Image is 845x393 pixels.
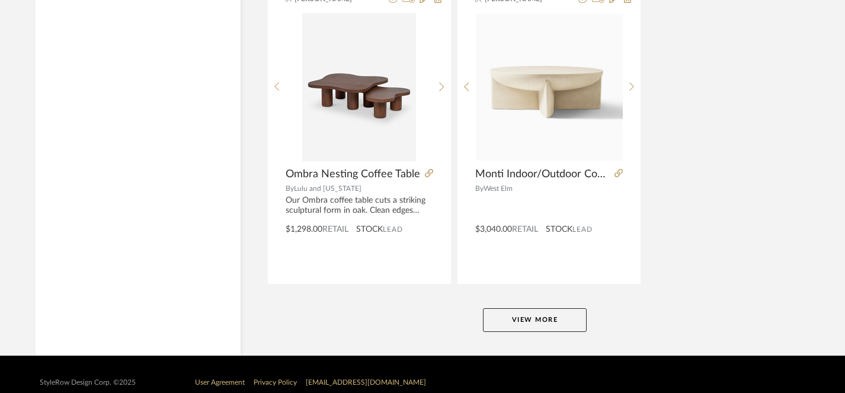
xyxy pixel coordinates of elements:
span: Ombra Nesting Coffee Table [286,168,420,181]
button: View More [483,308,587,332]
span: $1,298.00 [286,225,322,234]
div: StyleRow Design Corp. ©2025 [40,378,136,387]
span: Retail [322,225,348,234]
span: Lead [383,225,403,234]
span: Lulu and [US_STATE] [294,185,361,192]
span: Retail [512,225,538,234]
img: Monti Indoor/Outdoor Coffee Table (30"–40") [476,14,623,161]
img: Ombra Nesting Coffee Table [302,13,416,161]
div: Our Ombra coffee table cuts a striking sculptural form in oak. Clean edges bring a crisp impact t... [286,196,433,216]
span: STOCK [356,223,383,236]
span: By [475,185,484,192]
a: [EMAIL_ADDRESS][DOMAIN_NAME] [306,379,426,386]
a: Privacy Policy [254,379,297,386]
a: User Agreement [195,379,245,386]
span: STOCK [546,223,572,236]
span: $3,040.00 [475,225,512,234]
span: Monti Indoor/Outdoor Coffee Table (30"–40") [475,168,610,181]
span: Lead [572,225,593,234]
span: By [286,185,294,192]
span: West Elm [484,185,513,192]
